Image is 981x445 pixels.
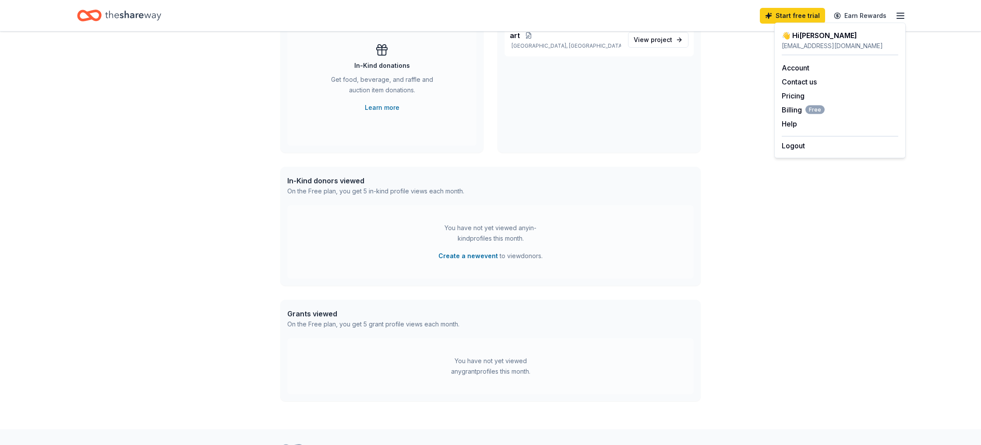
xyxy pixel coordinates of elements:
a: Learn more [365,102,399,113]
div: You have not yet viewed any grant profiles this month. [436,356,545,377]
span: Billing [782,105,825,115]
a: Home [77,5,161,26]
span: project [651,36,672,43]
div: On the Free plan, you get 5 in-kind profile views each month. [287,186,464,196]
a: Account [782,63,809,72]
button: Create a newevent [438,251,498,261]
div: In-Kind donations [354,60,410,71]
span: art [510,30,520,41]
a: Earn Rewards [829,8,892,24]
a: View project [628,32,688,48]
div: Get food, beverage, and raffle and auction item donations. [322,74,441,99]
button: Contact us [782,77,817,87]
button: BillingFree [782,105,825,115]
p: [GEOGRAPHIC_DATA], [GEOGRAPHIC_DATA] [510,42,621,49]
div: In-Kind donors viewed [287,175,464,186]
button: Help [782,119,797,129]
div: 👋 Hi [PERSON_NAME] [782,30,898,41]
span: Free [805,105,825,114]
span: to view donors . [438,251,543,261]
a: Pricing [782,91,805,100]
div: Grants viewed [287,308,459,319]
div: [EMAIL_ADDRESS][DOMAIN_NAME] [782,41,898,51]
span: View [634,35,672,45]
div: You have not yet viewed any in-kind profiles this month. [436,223,545,244]
a: Start free trial [760,8,825,24]
div: On the Free plan, you get 5 grant profile views each month. [287,319,459,329]
button: Logout [782,140,805,151]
